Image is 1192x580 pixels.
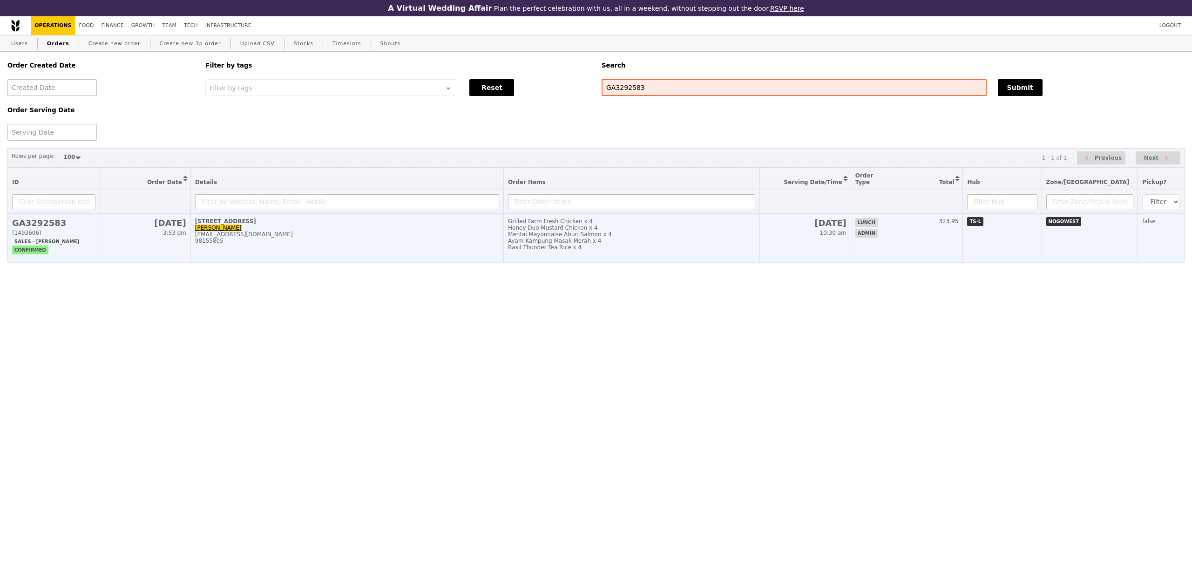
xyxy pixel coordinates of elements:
[855,218,878,227] span: lunch
[12,237,81,246] span: Sales - [PERSON_NAME]
[7,62,194,69] h5: Order Created Date
[195,238,499,244] div: 98155805
[508,225,755,231] div: Honey Duo Mustard Chicken x 4
[7,35,32,52] a: Users
[158,16,180,35] a: Team
[1042,155,1067,161] div: 1 - 1 of 1
[998,79,1043,96] button: Submit
[156,35,225,52] a: Create new 3p order
[329,35,365,52] a: Timeslots
[764,218,847,228] h2: [DATE]
[1156,16,1185,35] a: Logout
[12,218,95,228] h2: GA3292583
[195,179,217,185] span: Details
[12,230,95,236] div: (1493606)
[1077,151,1125,165] button: Previous
[508,179,546,185] span: Order Items
[43,35,73,52] a: Orders
[12,179,19,185] span: ID
[508,218,755,225] div: Grilled Farm Fresh Chicken x 4
[12,194,95,209] input: ID or Salesperson name
[508,238,755,244] div: Ayam Kampung Masak Merah x 4
[855,229,878,238] span: admin
[195,194,499,209] input: Filter by Address, Name, Email, Mobile
[195,218,499,225] div: [STREET_ADDRESS]
[967,217,983,226] span: TS-L
[237,35,278,52] a: Upload CSV
[180,16,202,35] a: Tech
[602,79,987,96] input: Search any field
[290,35,317,52] a: Stocks
[1136,151,1180,165] button: Next
[328,4,864,13] div: Plan the perfect celebration with us, all in a weekend, without stepping out the door.
[508,194,755,209] input: Filter Order Items
[602,62,1185,69] h5: Search
[388,4,492,13] h3: A Virtual Wedding Affair
[967,179,980,185] span: Hub
[98,16,128,35] a: Finance
[7,107,194,114] h5: Order Serving Date
[195,231,499,238] div: [EMAIL_ADDRESS][DOMAIN_NAME]
[210,83,252,92] span: Filter by tags
[1142,218,1156,225] span: false
[12,246,48,254] span: confirmed
[202,16,255,35] a: Infrastructure
[1046,217,1081,226] span: NOGOWEST
[11,20,20,32] img: Grain logo
[1046,179,1130,185] span: Zone/[GEOGRAPHIC_DATA]
[1144,152,1158,164] span: Next
[205,62,590,69] h5: Filter by tags
[469,79,514,96] button: Reset
[377,35,405,52] a: Shouts
[195,225,242,231] a: [PERSON_NAME]
[508,244,755,251] div: Basil Thunder Tea Rice x 4
[128,16,159,35] a: Growth
[770,5,804,12] a: RSVP here
[939,218,958,225] span: 323.95
[1142,179,1166,185] span: Pickup?
[104,218,186,228] h2: [DATE]
[7,124,97,141] input: Serving Date
[819,230,846,236] span: 10:30 am
[163,230,186,236] span: 3:53 pm
[7,79,97,96] input: Created Date
[1095,152,1122,164] span: Previous
[12,151,55,161] label: Rows per page:
[85,35,144,52] a: Create new order
[75,16,97,35] a: Food
[967,194,1037,209] input: Filter Hub
[31,16,75,35] a: Operations
[1046,194,1134,209] input: Filter Zone/Pickup Point
[855,172,874,185] span: Order Type
[508,231,755,238] div: Mentai Mayonnaise Aburi Salmon x 4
